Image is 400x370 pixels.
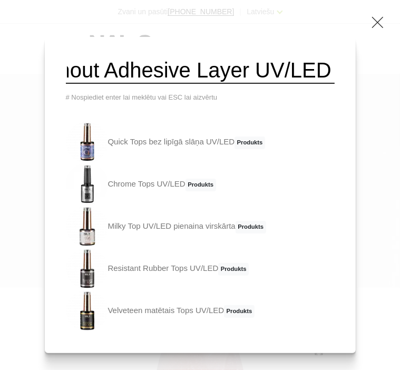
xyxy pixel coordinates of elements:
a: Quick Tops bez lipīgā slāņa UV/LEDProdukts [66,121,265,163]
span: Produkts [236,221,266,233]
a: Velveteen matētais Tops UV/LEDProdukts [66,290,255,332]
span: Produkts [235,137,265,149]
a: Chrome Tops UV/LEDProdukts [66,163,216,206]
span: Produkts [218,263,249,276]
a: Resistant Rubber Tops UV/LEDProdukts [66,248,249,290]
span: # Nospiediet enter lai meklētu vai ESC lai aizvērtu [66,93,218,101]
input: Meklēt produktus ... [66,58,335,84]
span: Produkts [224,305,255,318]
span: Produkts [186,179,216,191]
a: Milky Top UV/LED pienaina virskārtaProdukts [66,206,266,248]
